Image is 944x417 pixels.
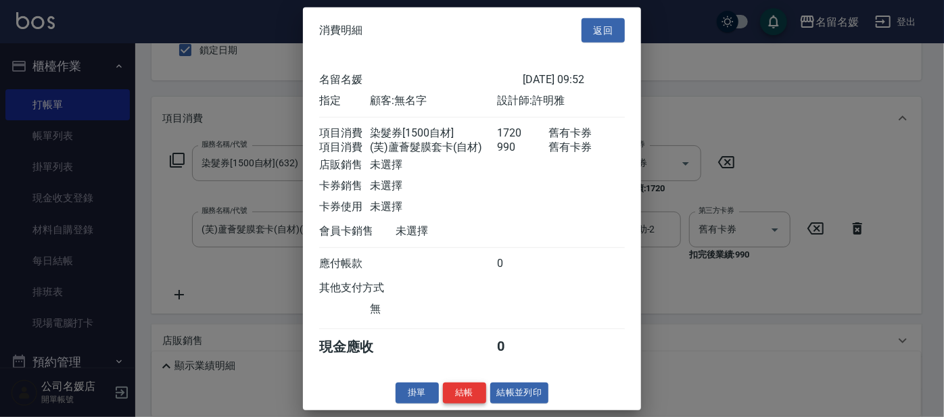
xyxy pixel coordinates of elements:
button: 結帳 [443,383,486,403]
div: 其他支付方式 [319,281,421,295]
div: 未選擇 [396,224,523,239]
div: 990 [498,141,548,155]
div: 染髮券[1500自材] [370,126,497,141]
div: 無 [370,302,497,316]
div: 未選擇 [370,179,497,193]
button: 結帳並列印 [490,383,549,403]
div: 顧客: 無名字 [370,94,497,108]
div: 名留名媛 [319,73,523,87]
div: 項目消費 [319,126,370,141]
div: 項目消費 [319,141,370,155]
div: 卡券使用 [319,200,370,214]
div: 舊有卡券 [548,141,625,155]
div: 應付帳款 [319,257,370,271]
div: 1720 [498,126,548,141]
div: 未選擇 [370,158,497,172]
div: 店販銷售 [319,158,370,172]
button: 掛單 [396,383,439,403]
div: 現金應收 [319,338,396,356]
div: 0 [498,257,548,271]
div: 舊有卡券 [548,126,625,141]
div: 設計師: 許明雅 [498,94,625,108]
div: 卡券銷售 [319,179,370,193]
div: 指定 [319,94,370,108]
div: 0 [498,338,548,356]
div: [DATE] 09:52 [523,73,625,87]
div: 未選擇 [370,200,497,214]
div: 會員卡銷售 [319,224,396,239]
div: (芙)蘆薈髮膜套卡(自材) [370,141,497,155]
span: 消費明細 [319,24,362,37]
button: 返回 [582,18,625,43]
